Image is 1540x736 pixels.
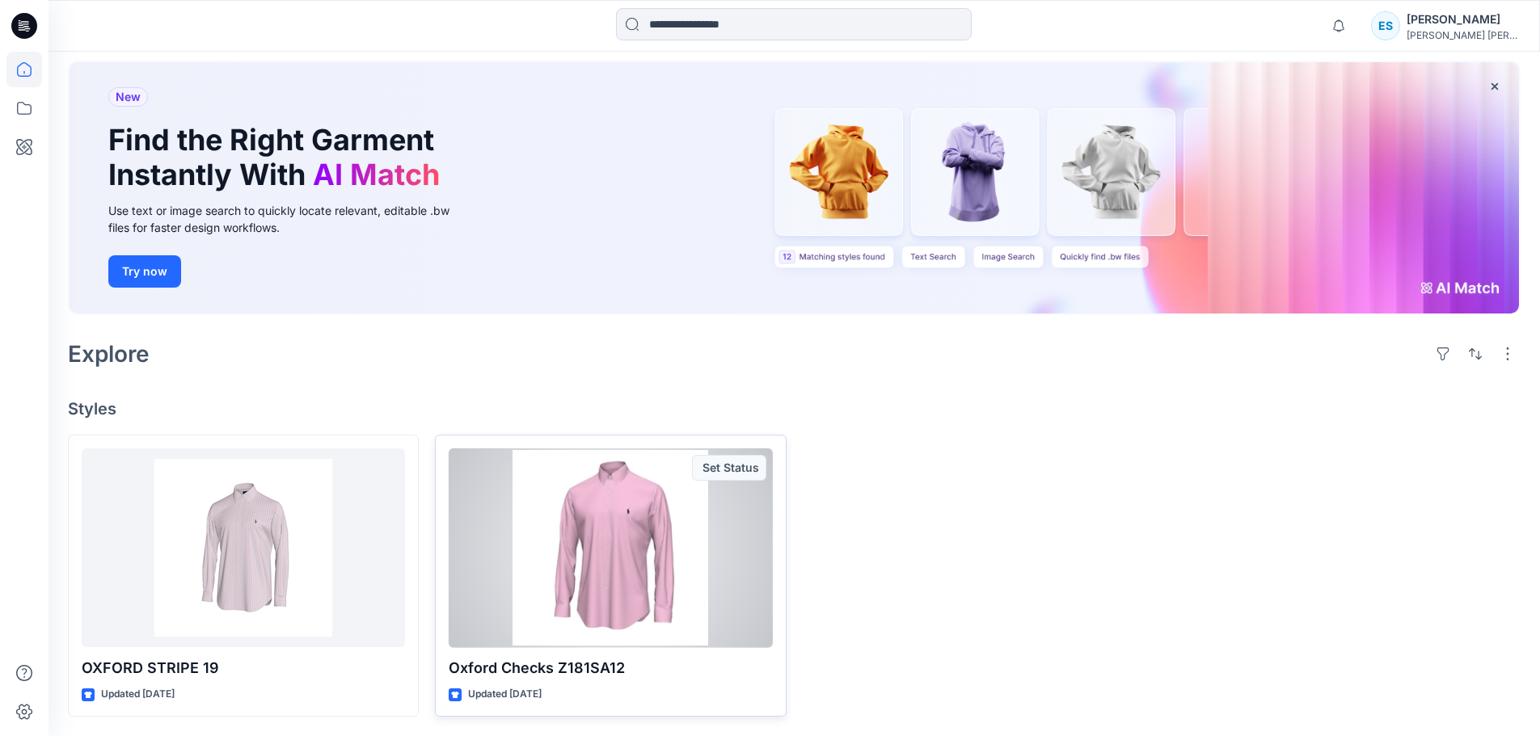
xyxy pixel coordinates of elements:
[468,686,542,703] p: Updated [DATE]
[1407,29,1520,41] div: [PERSON_NAME] [PERSON_NAME]
[313,157,440,192] span: AI Match
[108,255,181,288] button: Try now
[68,399,1521,418] h4: Styles
[108,202,472,236] div: Use text or image search to quickly locate relevant, editable .bw files for faster design workflows.
[101,686,175,703] p: Updated [DATE]
[68,341,150,367] h2: Explore
[82,657,405,679] p: OXFORD STRIPE 19
[449,448,772,648] a: Oxford Checks Z181SA12
[449,657,772,679] p: Oxford Checks Z181SA12
[108,123,448,192] h1: Find the Right Garment Instantly With
[1407,10,1520,29] div: [PERSON_NAME]
[82,448,405,648] a: OXFORD STRIPE 19
[116,87,141,107] span: New
[1371,11,1400,40] div: ES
